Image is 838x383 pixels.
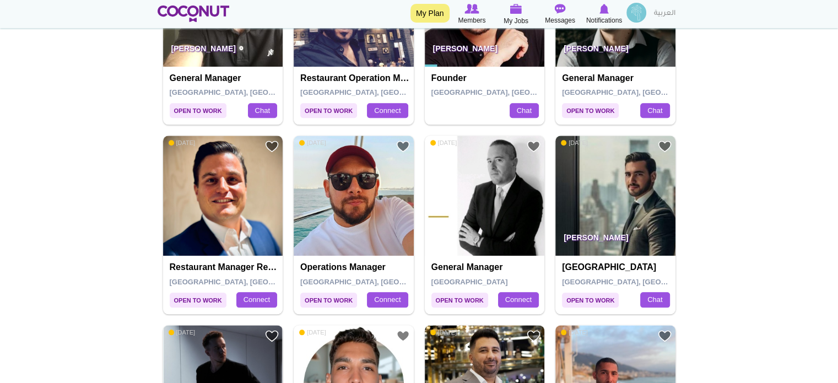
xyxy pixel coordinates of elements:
a: Browse Members Members [450,3,494,26]
span: [GEOGRAPHIC_DATA], [GEOGRAPHIC_DATA] [300,278,457,286]
span: Open to Work [562,293,619,308]
span: [GEOGRAPHIC_DATA], [GEOGRAPHIC_DATA] [170,88,327,96]
a: My Jobs My Jobs [494,3,538,26]
span: [DATE] [430,139,457,147]
span: Open to Work [170,103,226,118]
span: [DATE] [561,328,588,336]
a: Chat [640,103,669,118]
span: Open to Work [170,293,226,308]
a: Add to Favourites [396,329,410,343]
a: العربية [648,3,681,25]
span: [GEOGRAPHIC_DATA] [431,278,508,286]
a: Add to Favourites [527,329,540,343]
img: Browse Members [464,4,479,14]
img: My Jobs [510,4,522,14]
a: Chat [510,103,539,118]
a: Add to Favourites [265,329,279,343]
span: [DATE] [299,328,326,336]
a: Chat [248,103,277,118]
span: [DATE] [169,328,196,336]
img: Messages [555,4,566,14]
a: Connect [367,292,408,308]
span: Open to Work [431,293,488,308]
a: Messages Messages [538,3,582,26]
span: [DATE] [299,139,326,147]
p: [PERSON_NAME] [163,36,283,67]
img: Notifications [599,4,609,14]
h4: Operations manager [300,262,410,272]
span: Messages [545,15,575,26]
h4: General Manager [170,73,279,83]
a: Add to Favourites [658,329,672,343]
h4: Founder [431,73,541,83]
img: Home [158,6,230,22]
span: [GEOGRAPHIC_DATA], [GEOGRAPHIC_DATA] [431,88,588,96]
h4: General Manager [431,262,541,272]
h4: [GEOGRAPHIC_DATA] [562,262,672,272]
span: [DATE] [430,328,457,336]
h4: Restaurant Manager recent position at the [GEOGRAPHIC_DATA] in [GEOGRAPHIC_DATA] [GEOGRAPHIC_DATA... [170,262,279,272]
span: [GEOGRAPHIC_DATA], [GEOGRAPHIC_DATA] [170,278,327,286]
a: Notifications Notifications [582,3,626,26]
a: Connect [236,292,277,308]
a: Connect [367,103,408,118]
a: My Plan [410,4,450,23]
span: [DATE] [561,139,588,147]
a: Add to Favourites [396,139,410,153]
a: Add to Favourites [658,139,672,153]
span: [DATE] [169,139,196,147]
a: Add to Favourites [265,139,279,153]
span: Members [458,15,485,26]
span: Open to Work [300,293,357,308]
span: [GEOGRAPHIC_DATA], [GEOGRAPHIC_DATA] [300,88,457,96]
span: [GEOGRAPHIC_DATA], [GEOGRAPHIC_DATA] [562,88,719,96]
span: [GEOGRAPHIC_DATA], [GEOGRAPHIC_DATA] [562,278,719,286]
h4: General Manager [562,73,672,83]
span: Open to Work [562,103,619,118]
p: [PERSON_NAME] [555,36,675,67]
a: Add to Favourites [527,139,540,153]
a: Connect [498,292,539,308]
a: Chat [640,292,669,308]
span: Open to Work [300,103,357,118]
p: [PERSON_NAME] [425,36,545,67]
h4: Restaurant operation manager [300,73,410,83]
p: [PERSON_NAME] [555,225,675,256]
span: My Jobs [504,15,528,26]
span: Notifications [586,15,622,26]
